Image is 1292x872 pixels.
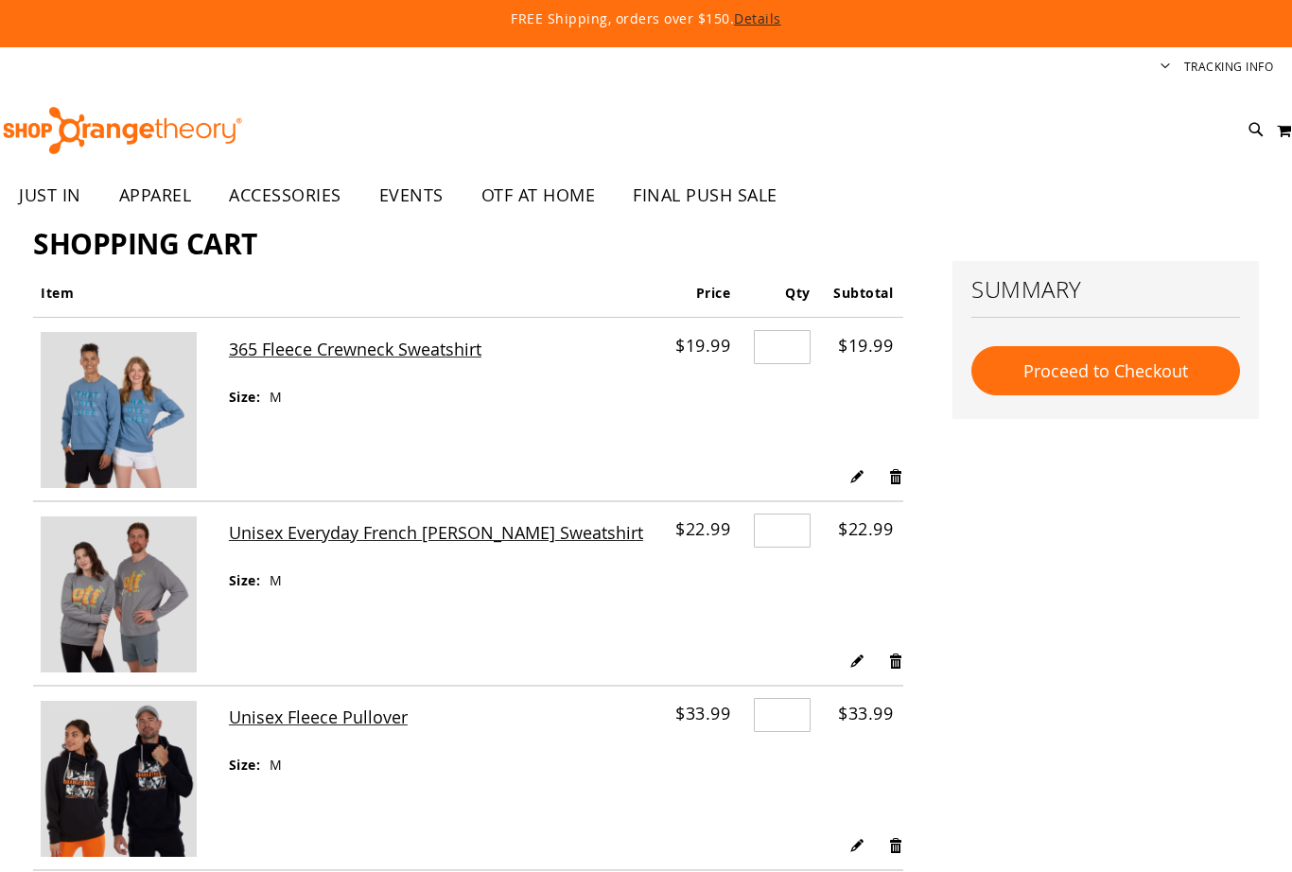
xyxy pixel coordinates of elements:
[675,702,730,724] span: $33.99
[785,284,811,302] span: Qty
[229,174,341,217] span: ACCESSORIES
[33,224,257,263] span: Shopping Cart
[229,571,261,590] dt: Size
[100,174,211,218] a: APPAREL
[971,346,1240,395] button: Proceed to Checkout
[833,284,893,302] span: Subtotal
[229,334,484,364] a: 365 Fleece Crewneck Sweatshirt
[1023,359,1188,382] span: Proceed to Checkout
[41,516,197,672] img: Unisex Everyday French Terry Crewneck Sweatshirt
[270,388,283,407] dd: M
[888,835,904,855] a: Remove item
[481,174,596,217] span: OTF AT HOME
[971,273,1240,305] h2: Summary
[19,174,81,217] span: JUST IN
[229,517,647,548] a: Unisex Everyday French [PERSON_NAME] Sweatshirt
[41,284,74,302] span: Item
[119,174,192,217] span: APPAREL
[675,517,730,540] span: $22.99
[41,516,221,677] a: Unisex Everyday French Terry Crewneck Sweatshirt
[463,174,615,218] a: OTF AT HOME
[79,9,1213,28] p: FREE Shipping, orders over $150.
[675,334,730,357] span: $19.99
[614,174,796,218] a: FINAL PUSH SALE
[838,334,893,357] span: $19.99
[633,174,777,217] span: FINAL PUSH SALE
[210,174,360,218] a: ACCESSORIES
[41,701,221,862] a: Unisex Fleece Pullover
[838,517,893,540] span: $22.99
[229,756,261,775] dt: Size
[41,332,197,488] img: 365 Fleece Crewneck Sweatshirt
[41,332,221,493] a: 365 Fleece Crewneck Sweatshirt
[888,466,904,486] a: Remove item
[270,756,283,775] dd: M
[1161,59,1170,77] button: Account menu
[270,571,283,590] dd: M
[838,702,893,724] span: $33.99
[360,174,463,218] a: EVENTS
[696,284,731,302] span: Price
[229,702,410,732] a: Unisex Fleece Pullover
[41,701,197,857] img: Unisex Fleece Pullover
[734,9,781,27] a: Details
[1184,59,1274,75] a: Tracking Info
[888,651,904,671] a: Remove item
[379,174,444,217] span: EVENTS
[229,388,261,407] dt: Size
